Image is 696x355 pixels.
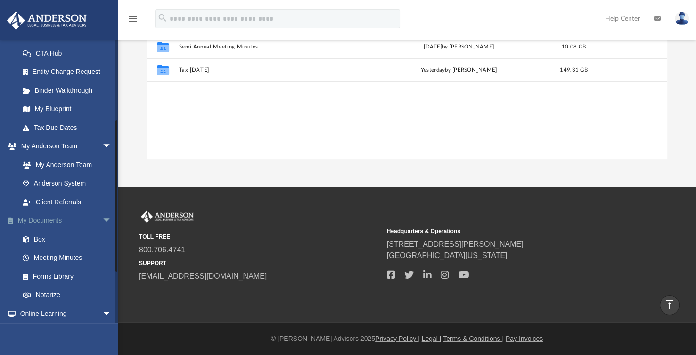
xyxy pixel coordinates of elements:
span: yesterday [421,67,445,73]
a: 800.706.4741 [139,246,185,254]
a: Courses [13,323,121,342]
span: 10.08 GB [562,44,586,49]
img: User Pic [675,12,689,25]
span: arrow_drop_down [102,304,121,323]
a: Notarize [13,286,126,305]
img: Anderson Advisors Platinum Portal [139,210,196,223]
i: search [157,13,168,23]
span: arrow_drop_down [102,211,121,231]
a: [GEOGRAPHIC_DATA][US_STATE] [387,251,508,259]
button: Semi Annual Meeting Minutes [179,44,363,50]
a: vertical_align_top [660,295,680,315]
small: Headquarters & Operations [387,227,628,235]
div: [DATE] by [PERSON_NAME] [367,42,551,51]
a: [STREET_ADDRESS][PERSON_NAME] [387,240,524,248]
a: menu [127,18,139,24]
a: [EMAIL_ADDRESS][DOMAIN_NAME] [139,272,267,280]
a: My Blueprint [13,100,121,119]
a: My Documentsarrow_drop_down [7,211,126,230]
div: by [PERSON_NAME] [367,66,551,74]
button: Tax [DATE] [179,67,363,73]
small: TOLL FREE [139,233,380,241]
a: Pay Invoices [506,335,543,342]
img: Anderson Advisors Platinum Portal [4,11,90,30]
a: Terms & Conditions | [443,335,504,342]
a: Online Learningarrow_drop_down [7,304,121,323]
i: vertical_align_top [664,299,675,310]
a: Entity Change Request [13,63,126,81]
a: CTA Hub [13,44,126,63]
div: © [PERSON_NAME] Advisors 2025 [118,334,696,344]
small: SUPPORT [139,259,380,267]
a: My Anderson Teamarrow_drop_down [7,137,121,156]
a: Binder Walkthrough [13,81,126,100]
span: 149.31 GB [560,67,588,73]
a: Client Referrals [13,193,121,211]
a: Meeting Minutes [13,249,126,267]
a: Legal | [422,335,442,342]
i: menu [127,13,139,24]
a: My Anderson Team [13,155,116,174]
span: arrow_drop_down [102,137,121,156]
a: Privacy Policy | [375,335,420,342]
a: Anderson System [13,174,121,193]
a: Forms Library [13,267,121,286]
a: Box [13,230,121,249]
a: Tax Due Dates [13,118,126,137]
